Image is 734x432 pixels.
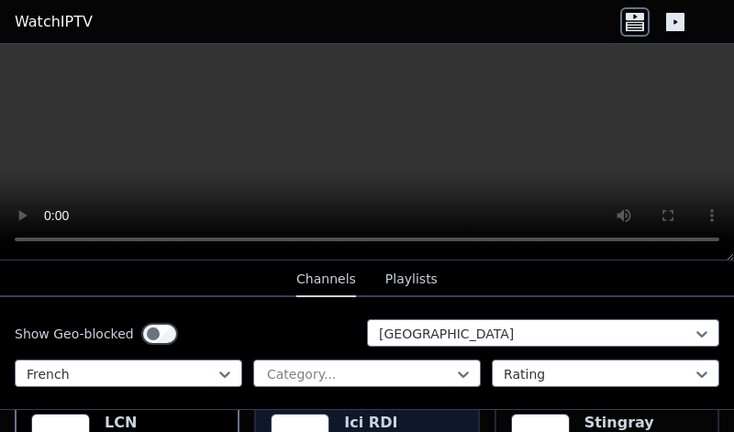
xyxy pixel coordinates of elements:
h6: LCN [105,414,185,432]
label: Show Geo-blocked [15,325,134,343]
button: Playlists [385,262,438,297]
h6: Ici RDI [344,414,425,432]
a: WatchIPTV [15,11,93,33]
button: Channels [296,262,356,297]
